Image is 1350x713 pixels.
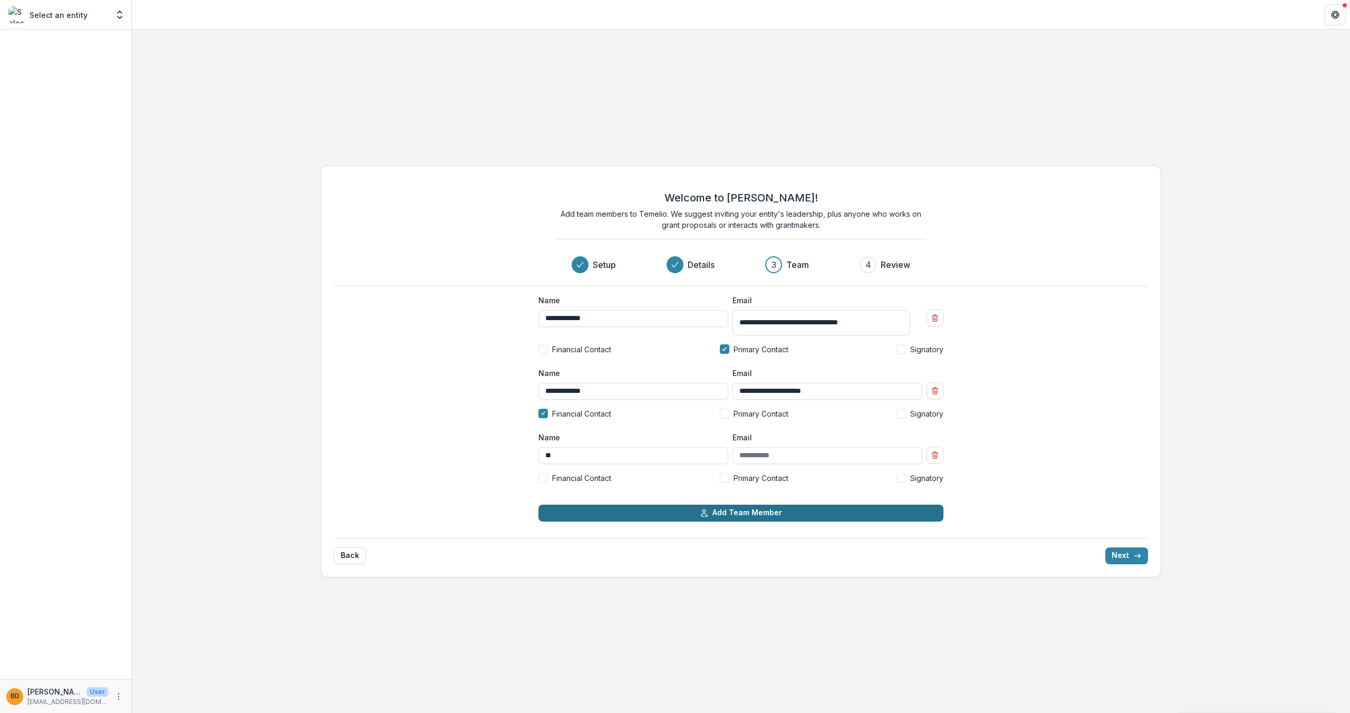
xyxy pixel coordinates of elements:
div: Beth Dial [11,693,20,700]
h2: Welcome to [PERSON_NAME]! [664,191,818,204]
label: Name [538,295,722,306]
button: Back [334,547,366,564]
h3: Details [688,258,715,271]
h3: Setup [593,258,616,271]
span: Signatory [910,473,943,484]
span: Signatory [910,408,943,419]
span: Financial Contact [552,344,611,355]
span: Signatory [910,344,943,355]
div: 4 [865,258,871,271]
p: User [86,687,108,697]
div: Progress [572,256,910,273]
button: Add Team Member [538,505,943,522]
span: Primary Contact [734,344,788,355]
p: Select an entity [30,9,88,21]
label: Name [538,368,722,379]
span: Primary Contact [734,408,788,419]
label: Name [538,432,722,443]
button: Remove team member [927,310,943,326]
button: Get Help [1325,4,1346,25]
div: 3 [772,258,776,271]
p: [EMAIL_ADDRESS][DOMAIN_NAME] [27,697,108,707]
button: More [112,690,125,703]
span: Financial Contact [552,408,611,419]
button: Open entity switcher [112,4,127,25]
label: Email [732,368,916,379]
span: Financial Contact [552,473,611,484]
button: Remove team member [927,447,943,464]
button: Remove team member [927,382,943,399]
span: Primary Contact [734,473,788,484]
h3: Review [881,258,910,271]
p: Add team members to Temelio. We suggest inviting your entity's leadership, plus anyone who works ... [556,208,925,230]
label: Email [732,295,916,306]
img: Select an entity [8,6,25,23]
label: Email [732,432,916,443]
h3: Team [786,258,809,271]
p: [PERSON_NAME] [27,686,82,697]
button: Next [1105,547,1148,564]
